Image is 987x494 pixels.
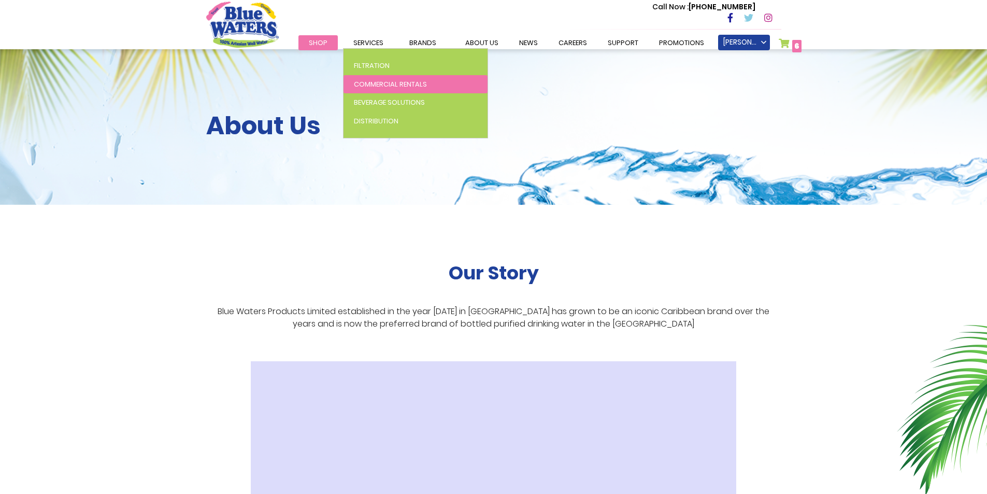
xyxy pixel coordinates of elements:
[354,97,425,107] span: Beverage Solutions
[409,38,436,48] span: Brands
[794,41,799,51] span: 6
[509,35,548,50] a: News
[354,79,427,89] span: Commercial Rentals
[206,305,781,330] p: Blue Waters Products Limited established in the year [DATE] in [GEOGRAPHIC_DATA] has grown to be ...
[449,262,539,284] h2: Our Story
[652,2,755,12] p: [PHONE_NUMBER]
[353,38,383,48] span: Services
[354,116,398,126] span: Distribution
[354,61,390,70] span: Filtration
[309,38,327,48] span: Shop
[597,35,649,50] a: support
[649,35,714,50] a: Promotions
[206,111,781,141] h2: About Us
[718,35,770,50] a: [PERSON_NAME]
[455,35,509,50] a: about us
[206,2,279,47] a: store logo
[779,38,802,53] a: 6
[548,35,597,50] a: careers
[652,2,689,12] span: Call Now :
